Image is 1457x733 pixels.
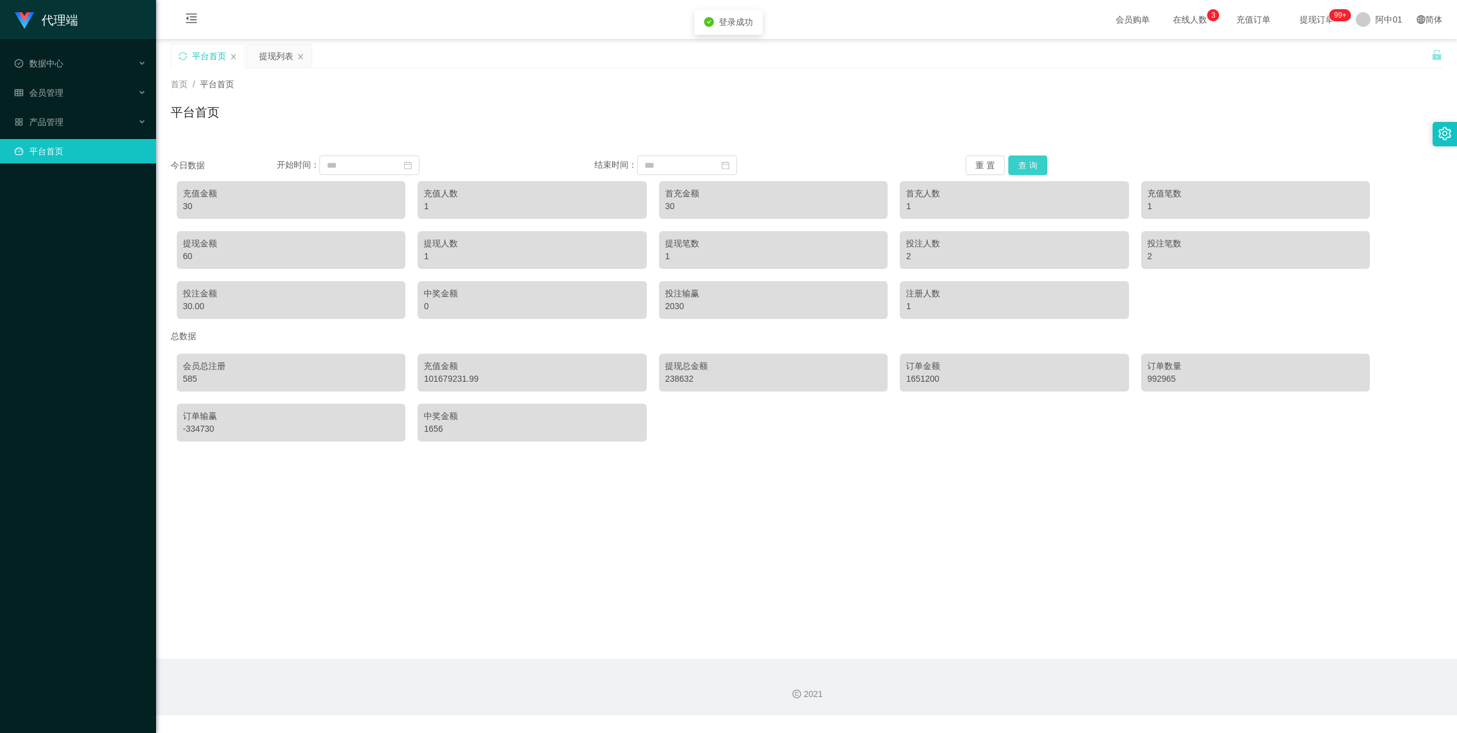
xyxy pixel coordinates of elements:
div: 1 [1147,200,1364,213]
div: 1 [424,200,640,213]
font: 充值订单 [1236,15,1270,24]
span: 结束时间： [594,160,637,170]
div: 101679231.99 [424,373,640,385]
div: 238632 [665,373,882,385]
div: 订单金额 [906,360,1122,373]
div: -334730 [183,423,399,435]
div: 总数据 [171,325,1442,348]
div: 2030 [665,300,882,313]
i: 图标： table [15,88,23,97]
div: 30.00 [183,300,399,313]
div: 2 [906,250,1122,263]
a: 图标： 仪表板平台首页 [15,139,146,163]
div: 提现列表 [259,45,293,68]
div: 订单输赢 [183,410,399,423]
div: 1656 [424,423,640,435]
div: 充值金额 [424,360,640,373]
div: 投注金额 [183,287,399,300]
div: 首充人数 [906,187,1122,200]
div: 585 [183,373,399,385]
div: 提现笔数 [665,237,882,250]
i: 图标： global [1417,15,1425,24]
i: 图标： 日历 [404,161,412,170]
button: 查 询 [1008,156,1047,175]
i: 图标：check-circle [704,17,714,27]
font: 在线人数 [1173,15,1207,24]
img: logo.9652507e.png [15,12,34,29]
i: 图标： AppStore-O [15,118,23,126]
font: 产品管理 [29,117,63,127]
sup: 1205 [1329,9,1351,21]
div: 30 [665,200,882,213]
i: 图标： 关闭 [230,53,237,60]
p: 3 [1211,9,1216,21]
div: 投注人数 [906,237,1122,250]
a: 代理端 [15,15,78,24]
span: 首页 [171,79,188,89]
div: 投注输赢 [665,287,882,300]
div: 60 [183,250,399,263]
div: 注册人数 [906,287,1122,300]
div: 1 [665,250,882,263]
font: 数据中心 [29,59,63,68]
i: 图标： 日历 [721,161,730,170]
div: 提现总金额 [665,360,882,373]
h1: 平台首页 [171,103,219,121]
div: 会员总注册 [183,360,399,373]
i: 图标： menu-fold [171,1,212,40]
button: 重 置 [966,156,1005,175]
div: 提现人数 [424,237,640,250]
div: 平台首页 [192,45,226,68]
span: 开始时间： [277,160,319,170]
div: 2 [1147,250,1364,263]
i: 图标： 关闭 [297,53,304,60]
div: 1 [424,250,640,263]
span: 登录成功 [719,17,753,27]
div: 1 [906,300,1122,313]
div: 今日数据 [171,159,277,172]
i: 图标： 设置 [1438,127,1452,140]
div: 1 [906,200,1122,213]
div: 0 [424,300,640,313]
div: 30 [183,200,399,213]
i: 图标： 同步 [179,52,187,60]
font: 2021 [803,689,822,699]
div: 首充金额 [665,187,882,200]
div: 提现金额 [183,237,399,250]
i: 图标： 解锁 [1431,49,1442,60]
span: 平台首页 [200,79,234,89]
i: 图标： check-circle-o [15,59,23,68]
div: 充值人数 [424,187,640,200]
sup: 3 [1207,9,1219,21]
font: 提现订单 [1300,15,1334,24]
div: 投注笔数 [1147,237,1364,250]
div: 中奖金额 [424,287,640,300]
font: 简体 [1425,15,1442,24]
div: 992965 [1147,373,1364,385]
div: 1651200 [906,373,1122,385]
i: 图标： 版权所有 [793,690,801,698]
div: 充值金额 [183,187,399,200]
font: 会员管理 [29,88,63,98]
div: 中奖金额 [424,410,640,423]
h1: 代理端 [41,1,78,40]
span: / [193,79,195,89]
div: 充值笔数 [1147,187,1364,200]
div: 订单数量 [1147,360,1364,373]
